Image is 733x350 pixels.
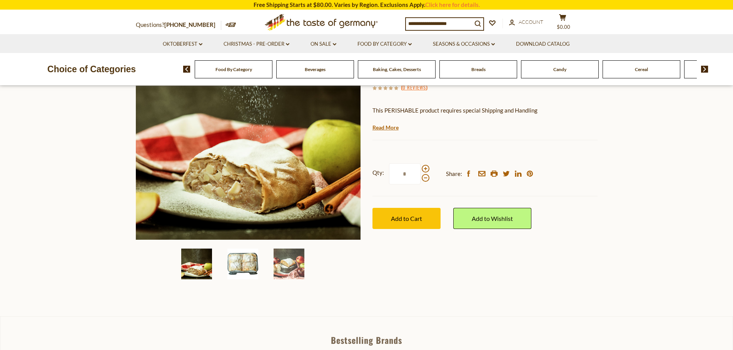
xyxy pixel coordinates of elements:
span: ( ) [401,83,427,91]
a: Breads [471,66,486,72]
a: Christmas - PRE-ORDER [224,40,289,48]
div: Bestselling Brands [0,336,733,344]
span: $0.00 [557,24,570,30]
img: next arrow [701,66,708,73]
a: Cereal [635,66,648,72]
span: Account [519,19,543,25]
strong: Qty: [372,168,384,177]
p: Questions? [136,20,221,30]
button: $0.00 [551,14,574,33]
a: Account [509,18,543,27]
a: Food By Category [357,40,412,48]
img: The Taste of Germany "Little Austria" Apple Strudel, pack of 4 [274,249,304,279]
a: Beverages [305,66,326,72]
span: Add to Cart [391,215,422,222]
input: Qty: [389,163,421,184]
a: Seasons & Occasions [433,40,495,48]
a: Add to Wishlist [453,208,531,229]
li: We will ship this product in heat-protective packaging and ice. [380,121,598,131]
img: The Taste of Germany "Little Austria" Apple Strudel, pack of 4 [181,249,212,279]
a: 0 Reviews [402,83,426,92]
a: Baking, Cakes, Desserts [373,66,421,72]
a: Read More [372,124,399,131]
img: The Taste of Germany "Little Austria" Apple Strudel, pack of 4 [227,249,258,279]
a: Food By Category [215,66,252,72]
span: Share: [446,169,462,179]
a: Candy [553,66,566,72]
a: On Sale [311,40,336,48]
a: Click here for details. [425,1,480,8]
a: Download Catalog [516,40,570,48]
button: Add to Cart [372,208,441,229]
img: previous arrow [183,66,190,73]
img: The Taste of Germany "Little Austria" Apple Strudel, pack of 4 [136,15,361,240]
a: Oktoberfest [163,40,202,48]
a: [PHONE_NUMBER] [164,21,215,28]
p: This PERISHABLE product requires special Shipping and Handling [372,106,598,115]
